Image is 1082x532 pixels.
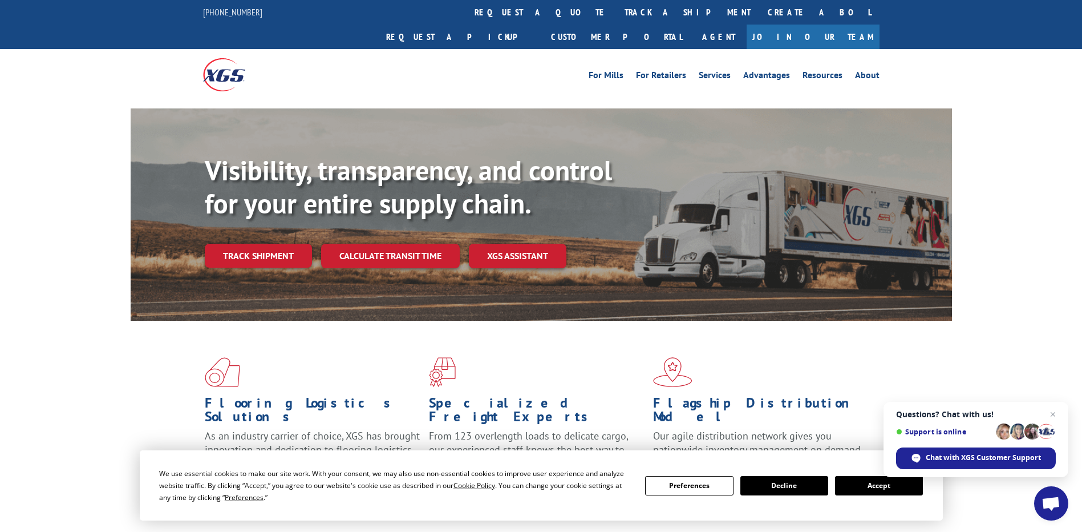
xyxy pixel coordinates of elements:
a: Track shipment [205,244,312,268]
span: Our agile distribution network gives you nationwide inventory management on demand. [653,429,863,456]
button: Accept [835,476,923,495]
div: Open chat [1034,486,1068,521]
div: Cookie Consent Prompt [140,450,943,521]
a: Advantages [743,71,790,83]
a: XGS ASSISTANT [469,244,566,268]
span: Close chat [1046,408,1060,421]
div: Chat with XGS Customer Support [896,448,1056,469]
a: For Mills [589,71,623,83]
span: As an industry carrier of choice, XGS has brought innovation and dedication to flooring logistics... [205,429,420,470]
span: Chat with XGS Customer Support [926,453,1041,463]
a: For Retailers [636,71,686,83]
span: Support is online [896,428,992,436]
a: Calculate transit time [321,244,460,268]
span: Preferences [225,493,264,502]
span: Cookie Policy [453,481,495,490]
a: Request a pickup [378,25,542,49]
img: xgs-icon-flagship-distribution-model-red [653,357,692,387]
span: Questions? Chat with us! [896,410,1056,419]
a: Join Our Team [747,25,880,49]
button: Decline [740,476,828,495]
div: We use essential cookies to make our site work. With your consent, we may also use non-essential ... [159,467,631,503]
button: Preferences [645,476,733,495]
a: [PHONE_NUMBER] [203,6,262,18]
a: Customer Portal [542,25,691,49]
a: Resources [803,71,842,83]
h1: Flooring Logistics Solutions [205,396,420,429]
img: xgs-icon-total-supply-chain-intelligence-red [205,357,240,387]
img: xgs-icon-focused-on-flooring-red [429,357,456,387]
p: From 123 overlength loads to delicate cargo, our experienced staff knows the best way to move you... [429,429,645,480]
h1: Flagship Distribution Model [653,396,869,429]
h1: Specialized Freight Experts [429,396,645,429]
a: About [855,71,880,83]
a: Agent [691,25,747,49]
b: Visibility, transparency, and control for your entire supply chain. [205,152,612,221]
a: Services [699,71,731,83]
